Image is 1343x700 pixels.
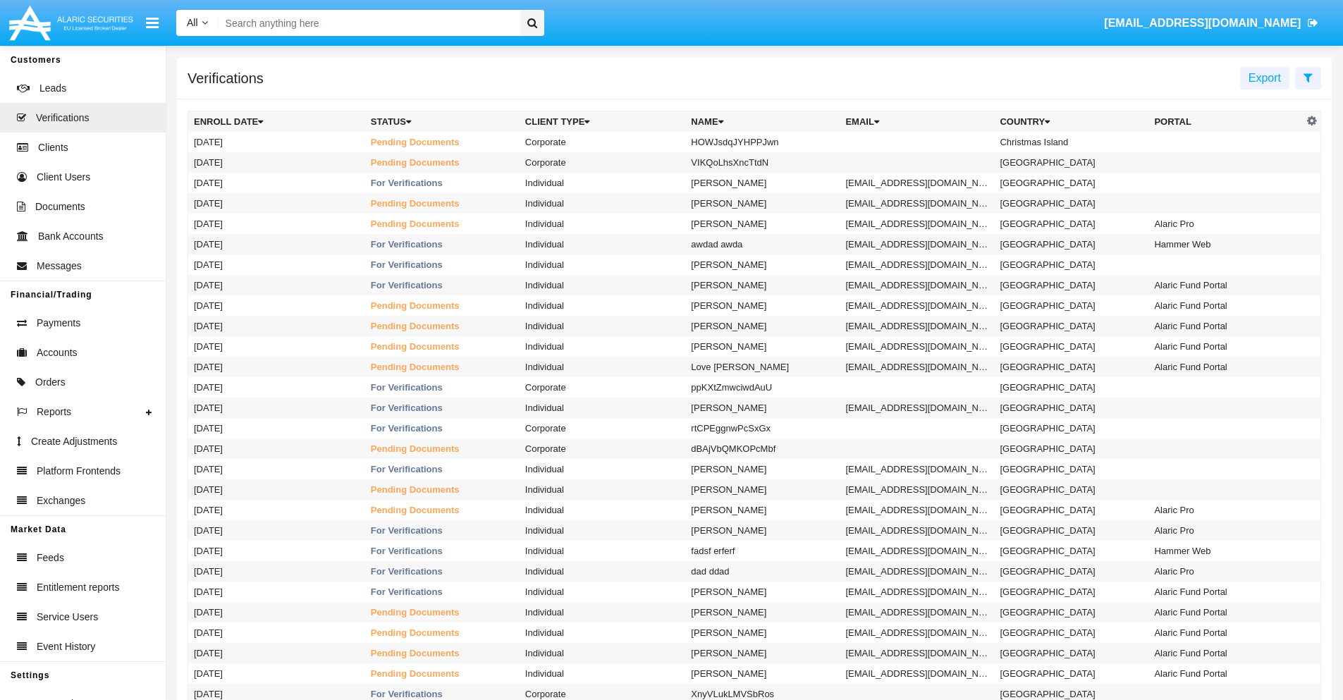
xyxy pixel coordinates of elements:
[31,434,117,449] span: Create Adjustments
[520,418,685,438] td: Corporate
[1148,111,1303,133] th: Portal
[365,173,520,193] td: For Verifications
[37,639,95,654] span: Event History
[365,275,520,295] td: For Verifications
[188,643,365,663] td: [DATE]
[840,193,994,214] td: [EMAIL_ADDRESS][DOMAIN_NAME]
[365,357,520,377] td: Pending Documents
[685,173,840,193] td: [PERSON_NAME]
[1148,214,1303,234] td: Alaric Pro
[188,398,365,418] td: [DATE]
[1148,663,1303,684] td: Alaric Fund Portal
[188,418,365,438] td: [DATE]
[520,214,685,234] td: Individual
[520,357,685,377] td: Individual
[365,336,520,357] td: Pending Documents
[1148,275,1303,295] td: Alaric Fund Portal
[520,602,685,622] td: Individual
[188,622,365,643] td: [DATE]
[365,663,520,684] td: Pending Documents
[188,377,365,398] td: [DATE]
[840,254,994,275] td: [EMAIL_ADDRESS][DOMAIN_NAME]
[365,377,520,398] td: For Verifications
[685,132,840,152] td: HOWJsdqJYHPPJwn
[520,520,685,541] td: Individual
[37,464,121,479] span: Platform Frontends
[1148,622,1303,643] td: Alaric Fund Portal
[188,438,365,459] td: [DATE]
[994,111,1148,133] th: Country
[365,479,520,500] td: Pending Documents
[994,275,1148,295] td: [GEOGRAPHIC_DATA]
[1148,602,1303,622] td: Alaric Fund Portal
[520,582,685,602] td: Individual
[994,234,1148,254] td: [GEOGRAPHIC_DATA]
[365,520,520,541] td: For Verifications
[188,214,365,234] td: [DATE]
[840,663,994,684] td: [EMAIL_ADDRESS][DOMAIN_NAME]
[994,173,1148,193] td: [GEOGRAPHIC_DATA]
[994,438,1148,459] td: [GEOGRAPHIC_DATA]
[685,643,840,663] td: [PERSON_NAME]
[1148,316,1303,336] td: Alaric Fund Portal
[994,500,1148,520] td: [GEOGRAPHIC_DATA]
[840,111,994,133] th: Email
[365,541,520,561] td: For Verifications
[520,132,685,152] td: Corporate
[188,111,365,133] th: Enroll Date
[365,398,520,418] td: For Verifications
[840,541,994,561] td: [EMAIL_ADDRESS][DOMAIN_NAME]
[520,398,685,418] td: Individual
[994,254,1148,275] td: [GEOGRAPHIC_DATA]
[685,193,840,214] td: [PERSON_NAME]
[1148,357,1303,377] td: Alaric Fund Portal
[37,345,78,360] span: Accounts
[188,336,365,357] td: [DATE]
[994,152,1148,173] td: [GEOGRAPHIC_DATA]
[685,663,840,684] td: [PERSON_NAME]
[1148,541,1303,561] td: Hammer Web
[685,275,840,295] td: [PERSON_NAME]
[35,375,66,390] span: Orders
[994,316,1148,336] td: [GEOGRAPHIC_DATA]
[38,140,68,155] span: Clients
[840,479,994,500] td: [EMAIL_ADDRESS][DOMAIN_NAME]
[994,561,1148,582] td: [GEOGRAPHIC_DATA]
[520,541,685,561] td: Individual
[994,193,1148,214] td: [GEOGRAPHIC_DATA]
[1148,520,1303,541] td: Alaric Pro
[37,259,82,274] span: Messages
[365,193,520,214] td: Pending Documents
[1098,4,1325,43] a: [EMAIL_ADDRESS][DOMAIN_NAME]
[840,582,994,602] td: [EMAIL_ADDRESS][DOMAIN_NAME]
[1148,500,1303,520] td: Alaric Pro
[994,357,1148,377] td: [GEOGRAPHIC_DATA]
[520,622,685,643] td: Individual
[365,561,520,582] td: For Verifications
[520,111,685,133] th: Client Type
[365,152,520,173] td: Pending Documents
[37,580,120,595] span: Entitlement reports
[520,295,685,316] td: Individual
[840,561,994,582] td: [EMAIL_ADDRESS][DOMAIN_NAME]
[994,520,1148,541] td: [GEOGRAPHIC_DATA]
[188,275,365,295] td: [DATE]
[685,152,840,173] td: VIKQoLhsXncTtdN
[994,622,1148,643] td: [GEOGRAPHIC_DATA]
[840,275,994,295] td: [EMAIL_ADDRESS][DOMAIN_NAME]
[365,132,520,152] td: Pending Documents
[188,254,365,275] td: [DATE]
[840,622,994,643] td: [EMAIL_ADDRESS][DOMAIN_NAME]
[1104,17,1301,29] span: [EMAIL_ADDRESS][DOMAIN_NAME]
[520,254,685,275] td: Individual
[1249,72,1281,84] span: Export
[520,438,685,459] td: Corporate
[37,316,80,331] span: Payments
[685,111,840,133] th: Name
[520,336,685,357] td: Individual
[685,438,840,459] td: dBAjVbQMKOPcMbf
[188,520,365,541] td: [DATE]
[994,582,1148,602] td: [GEOGRAPHIC_DATA]
[188,357,365,377] td: [DATE]
[365,438,520,459] td: Pending Documents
